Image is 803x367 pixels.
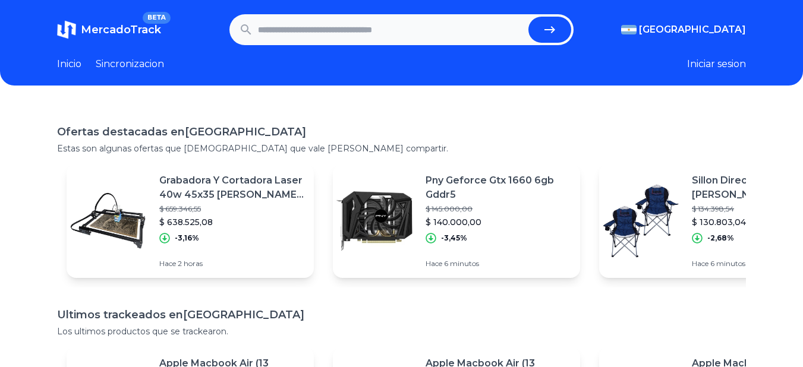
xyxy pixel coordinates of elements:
[57,306,746,323] h1: Ultimos trackeados en [GEOGRAPHIC_DATA]
[57,143,746,154] p: Estas son algunas ofertas que [DEMOGRAPHIC_DATA] que vale [PERSON_NAME] compartir.
[159,259,304,268] p: Hace 2 horas
[81,23,161,36] span: MercadoTrack
[67,179,150,262] img: Featured image
[426,216,571,228] p: $ 140.000,00
[175,233,199,243] p: -3,16%
[57,57,81,71] a: Inicio
[441,233,467,243] p: -3,45%
[599,179,682,262] img: Featured image
[57,325,746,337] p: Los ultimos productos que se trackearon.
[426,259,571,268] p: Hace 6 minutos
[57,124,746,140] h1: Ofertas destacadas en [GEOGRAPHIC_DATA]
[621,23,746,37] button: [GEOGRAPHIC_DATA]
[621,25,637,34] img: Argentina
[333,179,416,262] img: Featured image
[426,173,571,202] p: Pny Geforce Gtx 1660 6gb Gddr5
[57,20,161,39] a: MercadoTrackBETA
[159,204,304,214] p: $ 659.346,55
[333,164,580,278] a: Featured imagePny Geforce Gtx 1660 6gb Gddr5$ 145.000,00$ 140.000,00-3,45%Hace 6 minutos
[57,20,76,39] img: MercadoTrack
[96,57,164,71] a: Sincronizacion
[707,233,734,243] p: -2,68%
[426,204,571,214] p: $ 145.000,00
[687,57,746,71] button: Iniciar sesion
[639,23,746,37] span: [GEOGRAPHIC_DATA]
[143,12,171,24] span: BETA
[159,173,304,202] p: Grabadora Y Cortadora Laser 40w 45x35 [PERSON_NAME] Grabado Scp
[67,164,314,278] a: Featured imageGrabadora Y Cortadora Laser 40w 45x35 [PERSON_NAME] Grabado Scp$ 659.346,55$ 638.52...
[159,216,304,228] p: $ 638.525,08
